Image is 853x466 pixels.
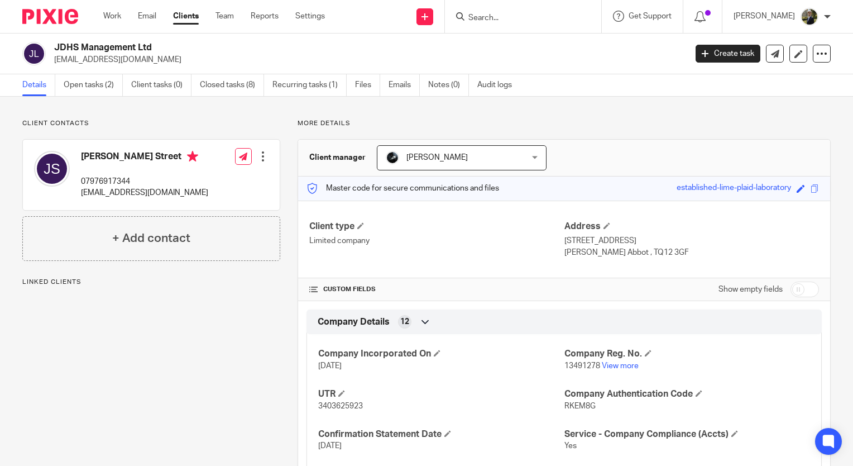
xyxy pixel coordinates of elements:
[677,182,791,195] div: established-lime-plaid-laboratory
[318,402,363,410] span: 3403625923
[318,442,342,450] span: [DATE]
[318,316,390,328] span: Company Details
[564,429,810,440] h4: Service - Company Compliance (Accts)
[272,74,347,96] a: Recurring tasks (1)
[400,316,409,327] span: 12
[22,9,78,24] img: Pixie
[602,362,639,370] a: View more
[298,119,831,128] p: More details
[54,54,679,65] p: [EMAIL_ADDRESS][DOMAIN_NAME]
[564,235,819,246] p: [STREET_ADDRESS]
[187,151,198,162] i: Primary
[138,11,156,22] a: Email
[428,74,469,96] a: Notes (0)
[318,348,564,360] h4: Company Incorporated On
[64,74,123,96] a: Open tasks (2)
[22,74,55,96] a: Details
[389,74,420,96] a: Emails
[477,74,520,96] a: Audit logs
[309,152,366,163] h3: Client manager
[564,221,819,232] h4: Address
[22,278,280,287] p: Linked clients
[200,74,264,96] a: Closed tasks (8)
[406,154,468,161] span: [PERSON_NAME]
[734,11,795,22] p: [PERSON_NAME]
[81,187,208,198] p: [EMAIL_ADDRESS][DOMAIN_NAME]
[801,8,818,26] img: ACCOUNTING4EVERYTHING-9.jpg
[318,388,564,400] h4: UTR
[564,247,819,258] p: [PERSON_NAME] Abbot , TQ12 3GF
[355,74,380,96] a: Files
[564,388,810,400] h4: Company Authentication Code
[564,402,596,410] span: RKEM8G
[467,13,568,23] input: Search
[318,362,342,370] span: [DATE]
[81,151,208,165] h4: [PERSON_NAME] Street
[173,11,199,22] a: Clients
[386,151,399,164] img: 1000002122.jpg
[103,11,121,22] a: Work
[34,151,70,187] img: svg%3E
[54,42,554,54] h2: JDHS Management Ltd
[564,442,577,450] span: Yes
[22,42,46,65] img: svg%3E
[131,74,191,96] a: Client tasks (0)
[564,348,810,360] h4: Company Reg. No.
[309,235,564,246] p: Limited company
[306,183,499,194] p: Master code for secure communications and files
[629,12,672,20] span: Get Support
[22,119,280,128] p: Client contacts
[696,45,760,63] a: Create task
[251,11,279,22] a: Reports
[564,362,600,370] span: 13491278
[112,230,190,247] h4: + Add contact
[215,11,234,22] a: Team
[81,176,208,187] p: 07976917344
[718,284,783,295] label: Show empty fields
[309,285,564,294] h4: CUSTOM FIELDS
[309,221,564,232] h4: Client type
[295,11,325,22] a: Settings
[318,429,564,440] h4: Confirmation Statement Date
